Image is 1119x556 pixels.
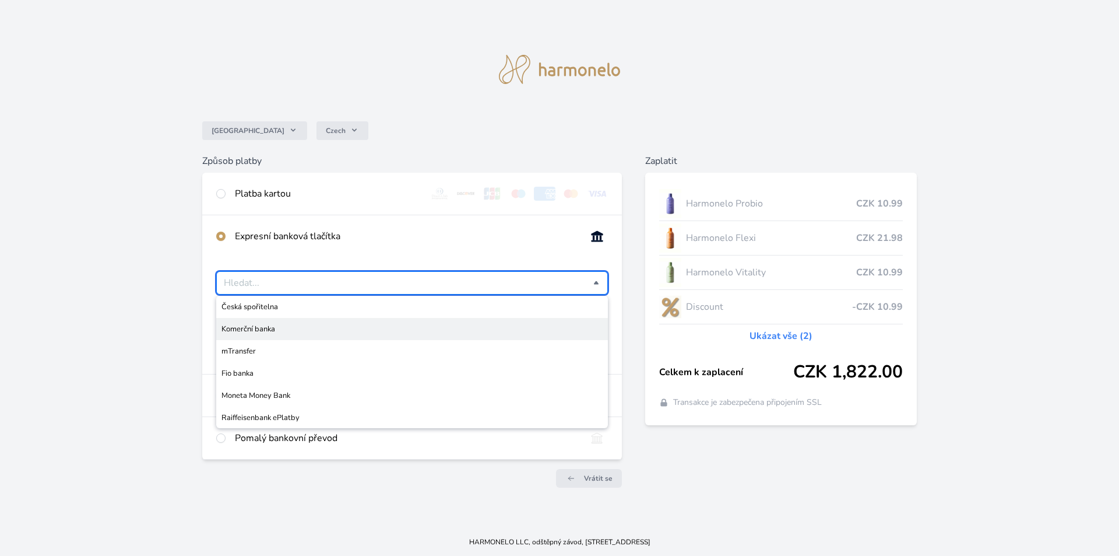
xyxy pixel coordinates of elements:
img: CLEAN_PROBIO_se_stinem_x-lo.jpg [659,189,681,218]
a: Ukázat vše (2) [749,329,812,343]
img: bankTransfer_IBAN.svg [586,431,608,445]
span: Moneta Money Bank [221,390,603,401]
h6: Způsob platby [202,154,622,168]
span: CZK 21.98 [856,231,903,245]
span: CZK 10.99 [856,197,903,211]
button: [GEOGRAPHIC_DATA] [202,121,307,140]
input: Česká spořitelnaKomerční bankamTransferFio bankaMoneta Money BankRaiffeisenbank ePlatby [224,276,593,290]
img: CLEAN_VITALITY_se_stinem_x-lo.jpg [659,258,681,287]
img: mc.svg [560,187,582,201]
span: Komerční banka [221,323,603,335]
span: Harmonelo Vitality [686,265,857,279]
img: discount-lo.png [659,292,681,321]
div: Vyberte svou banku [216,271,608,295]
span: Transakce je zabezpečena připojením SSL [673,397,822,408]
img: discover.svg [455,187,477,201]
span: Raiffeisenbank ePlatby [221,412,603,424]
button: Czech [316,121,368,140]
img: jcb.svg [481,187,503,201]
img: diners.svg [429,187,451,201]
div: Expresní banková tlačítka [235,229,577,243]
img: onlineBanking_CZ.svg [586,229,608,243]
span: Vrátit se [584,474,613,483]
span: mTransfer [221,345,603,357]
span: Czech [326,126,346,135]
span: CZK 10.99 [856,265,903,279]
span: Celkem k zaplacení [659,365,794,379]
img: maestro.svg [508,187,529,201]
span: Česká spořitelna [221,301,603,313]
img: CLEAN_FLEXI_se_stinem_x-hi_(1)-lo.jpg [659,223,681,253]
span: Harmonelo Flexi [686,231,857,245]
span: -CZK 10.99 [852,300,903,314]
span: Harmonelo Probio [686,197,857,211]
span: CZK 1,822.00 [793,362,903,383]
img: logo.svg [499,55,620,84]
img: amex.svg [534,187,555,201]
a: Vrátit se [556,469,622,488]
span: Discount [686,300,853,314]
div: Pomalý bankovní převod [235,431,577,445]
span: [GEOGRAPHIC_DATA] [212,126,284,135]
span: Fio banka [221,368,603,379]
img: visa.svg [586,187,608,201]
h6: Zaplatit [645,154,917,168]
div: Platba kartou [235,187,420,201]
